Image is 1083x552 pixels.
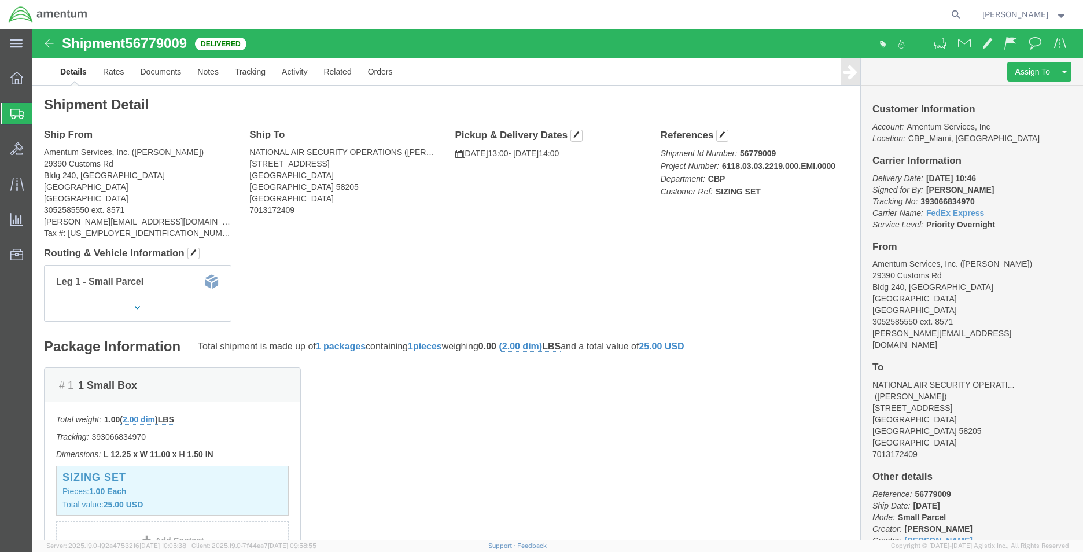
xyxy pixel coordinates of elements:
[982,8,1048,21] span: Joshua Cuentas
[191,542,316,549] span: Client: 2025.19.0-7f44ea7
[517,542,547,549] a: Feedback
[8,6,88,23] img: logo
[139,542,186,549] span: [DATE] 10:05:38
[268,542,316,549] span: [DATE] 09:58:55
[488,542,517,549] a: Support
[46,542,186,549] span: Server: 2025.19.0-192a4753216
[982,8,1067,21] button: [PERSON_NAME]
[891,541,1069,551] span: Copyright © [DATE]-[DATE] Agistix Inc., All Rights Reserved
[32,29,1083,540] iframe: FS Legacy Container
